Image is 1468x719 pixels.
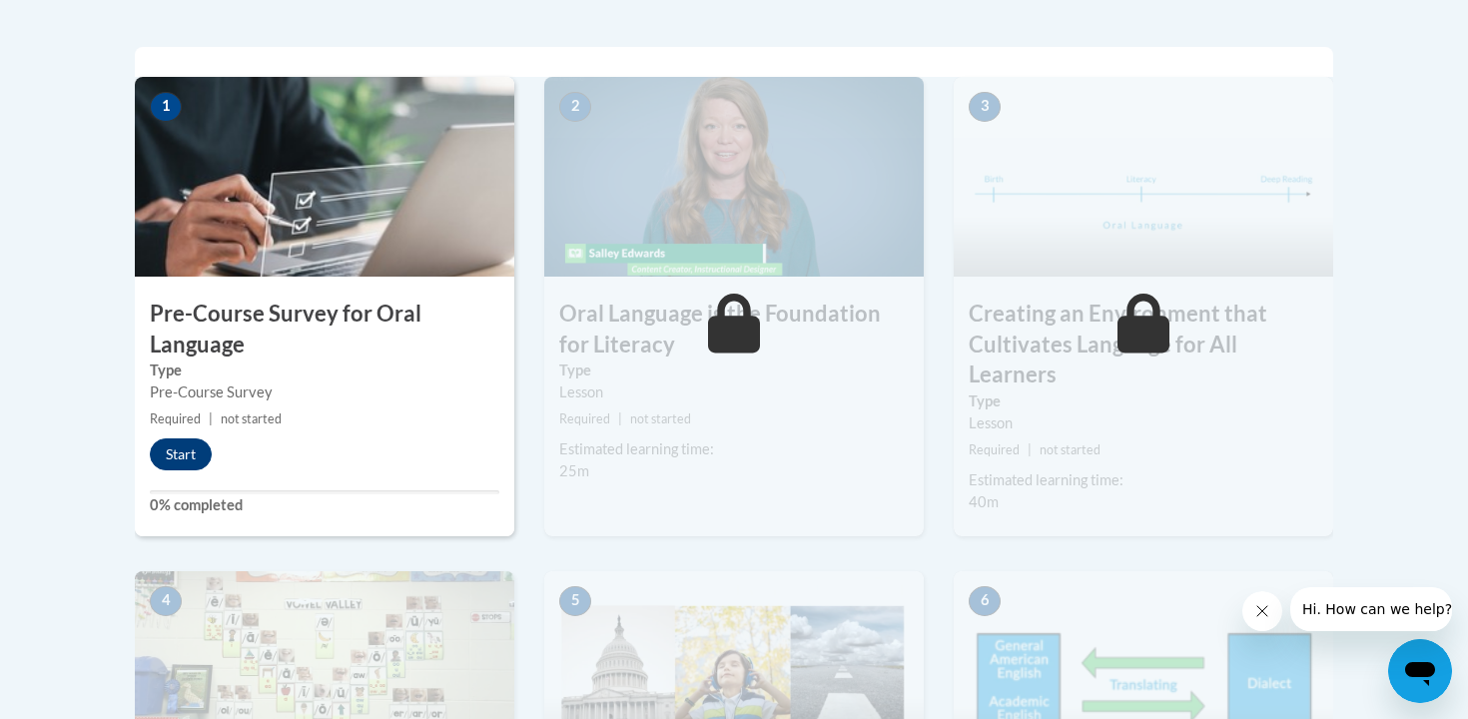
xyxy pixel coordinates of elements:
[150,381,499,403] div: Pre-Course Survey
[969,92,1001,122] span: 3
[559,92,591,122] span: 2
[1388,639,1452,703] iframe: Button to launch messaging window
[954,299,1333,390] h3: Creating an Environment that Cultivates Language for All Learners
[1040,442,1101,457] span: not started
[1028,442,1032,457] span: |
[559,381,909,403] div: Lesson
[150,586,182,616] span: 4
[150,411,201,426] span: Required
[969,442,1020,457] span: Required
[559,411,610,426] span: Required
[544,77,924,277] img: Course Image
[559,462,589,479] span: 25m
[221,411,282,426] span: not started
[618,411,622,426] span: |
[1290,587,1452,631] iframe: Message from company
[135,77,514,277] img: Course Image
[1242,591,1282,631] iframe: Close message
[969,586,1001,616] span: 6
[544,299,924,360] h3: Oral Language is the Foundation for Literacy
[969,390,1318,412] label: Type
[969,412,1318,434] div: Lesson
[150,438,212,470] button: Start
[630,411,691,426] span: not started
[969,469,1318,491] div: Estimated learning time:
[150,92,182,122] span: 1
[954,77,1333,277] img: Course Image
[135,299,514,360] h3: Pre-Course Survey for Oral Language
[559,438,909,460] div: Estimated learning time:
[559,586,591,616] span: 5
[559,359,909,381] label: Type
[209,411,213,426] span: |
[150,359,499,381] label: Type
[150,494,499,516] label: 0% completed
[969,493,999,510] span: 40m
